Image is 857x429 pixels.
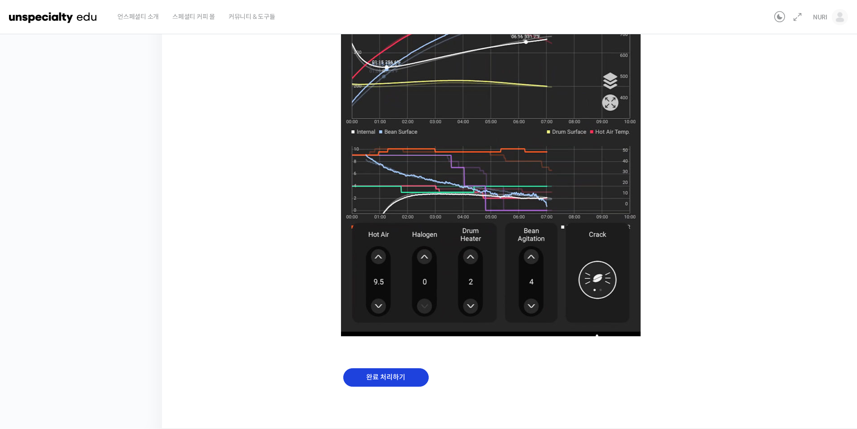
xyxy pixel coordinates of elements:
[82,299,93,307] span: 대화
[139,299,150,306] span: 설정
[28,299,34,306] span: 홈
[3,285,59,308] a: 홈
[813,13,827,21] span: NURI
[343,368,429,387] input: 완료 처리하기
[59,285,116,308] a: 대화
[116,285,173,308] a: 설정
